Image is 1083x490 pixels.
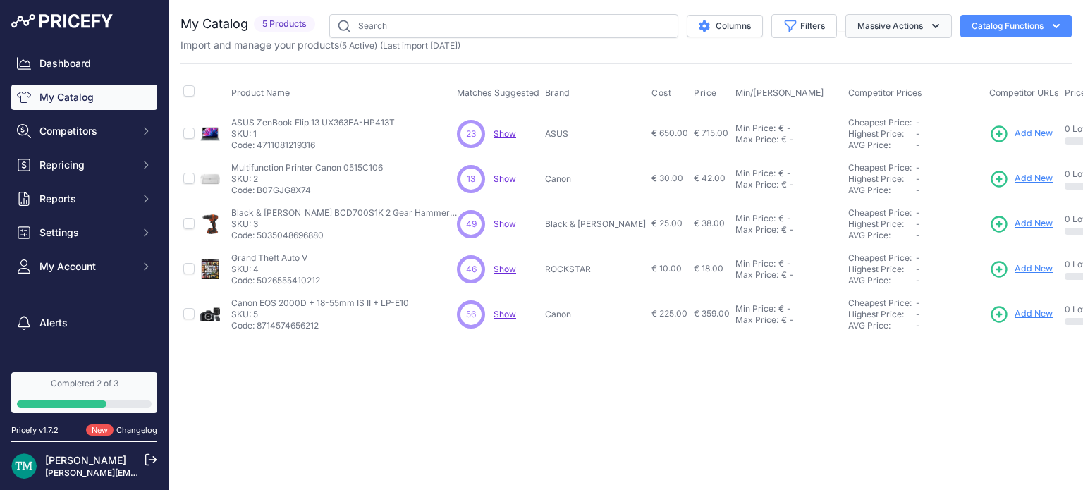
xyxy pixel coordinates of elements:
[848,140,916,151] div: AVG Price:
[735,134,778,145] div: Max Price:
[778,213,784,224] div: €
[467,173,475,185] span: 13
[787,134,794,145] div: -
[651,87,674,99] button: Cost
[1015,172,1053,185] span: Add New
[989,87,1059,98] span: Competitor URLs
[989,214,1053,234] a: Add New
[11,364,157,389] a: Suggest a feature
[380,40,460,51] span: (Last import [DATE])
[735,224,778,235] div: Max Price:
[848,320,916,331] div: AVG Price:
[651,218,683,228] span: € 25.00
[781,314,787,326] div: €
[494,173,516,184] a: Show
[848,298,912,308] a: Cheapest Price:
[784,258,791,269] div: -
[848,128,916,140] div: Highest Price:
[787,314,794,326] div: -
[494,264,516,274] a: Show
[735,258,776,269] div: Min Price:
[11,254,157,279] button: My Account
[11,152,157,178] button: Repricing
[787,179,794,190] div: -
[11,372,157,413] a: Completed 2 of 3
[916,128,920,139] span: -
[39,124,132,138] span: Competitors
[694,308,730,319] span: € 359.00
[231,207,457,219] p: Black & [PERSON_NAME] BCD700S1K 2 Gear Hammer Drill 18V 1 x 1.5[PERSON_NAME]-ion
[848,264,916,275] div: Highest Price:
[180,38,460,52] p: Import and manage your products
[781,224,787,235] div: €
[11,51,157,76] a: Dashboard
[466,308,476,321] span: 56
[231,173,383,185] p: SKU: 2
[45,467,262,478] a: [PERSON_NAME][EMAIL_ADDRESS][DOMAIN_NAME]
[848,207,912,218] a: Cheapest Price:
[916,230,920,240] span: -
[848,219,916,230] div: Highest Price:
[735,87,824,98] span: Min/[PERSON_NAME]
[781,134,787,145] div: €
[231,264,320,275] p: SKU: 4
[231,298,409,309] p: Canon EOS 2000D + 18-55mm IS II + LP-E10
[651,308,687,319] span: € 225.00
[735,213,776,224] div: Min Price:
[11,186,157,212] button: Reports
[39,226,132,240] span: Settings
[231,219,457,230] p: SKU: 3
[787,224,794,235] div: -
[916,252,920,263] span: -
[916,173,920,184] span: -
[848,173,916,185] div: Highest Price:
[735,314,778,326] div: Max Price:
[687,15,763,37] button: Columns
[494,309,516,319] span: Show
[342,40,374,51] a: 5 Active
[735,269,778,281] div: Max Price:
[778,258,784,269] div: €
[329,14,678,38] input: Search
[781,179,787,190] div: €
[781,269,787,281] div: €
[787,269,794,281] div: -
[1015,127,1053,140] span: Add New
[916,275,920,286] span: -
[339,40,377,51] span: ( )
[771,14,837,38] button: Filters
[17,378,152,389] div: Completed 2 of 3
[231,185,383,196] p: Code: B07GJG8X74
[989,124,1053,144] a: Add New
[39,259,132,274] span: My Account
[916,117,920,128] span: -
[848,230,916,241] div: AVG Price:
[848,309,916,320] div: Highest Price:
[848,252,912,263] a: Cheapest Price:
[545,173,646,185] p: Canon
[231,140,395,151] p: Code: 4711081219316
[1015,262,1053,276] span: Add New
[11,220,157,245] button: Settings
[848,162,912,173] a: Cheapest Price:
[494,219,516,229] a: Show
[778,123,784,134] div: €
[989,169,1053,189] a: Add New
[784,123,791,134] div: -
[231,128,395,140] p: SKU: 1
[651,263,682,274] span: € 10.00
[86,424,114,436] span: New
[1015,307,1053,321] span: Add New
[735,123,776,134] div: Min Price:
[916,298,920,308] span: -
[11,118,157,144] button: Competitors
[231,309,409,320] p: SKU: 5
[735,179,778,190] div: Max Price:
[778,303,784,314] div: €
[231,275,320,286] p: Code: 5026555410212
[545,264,646,275] p: ROCKSTAR
[916,219,920,229] span: -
